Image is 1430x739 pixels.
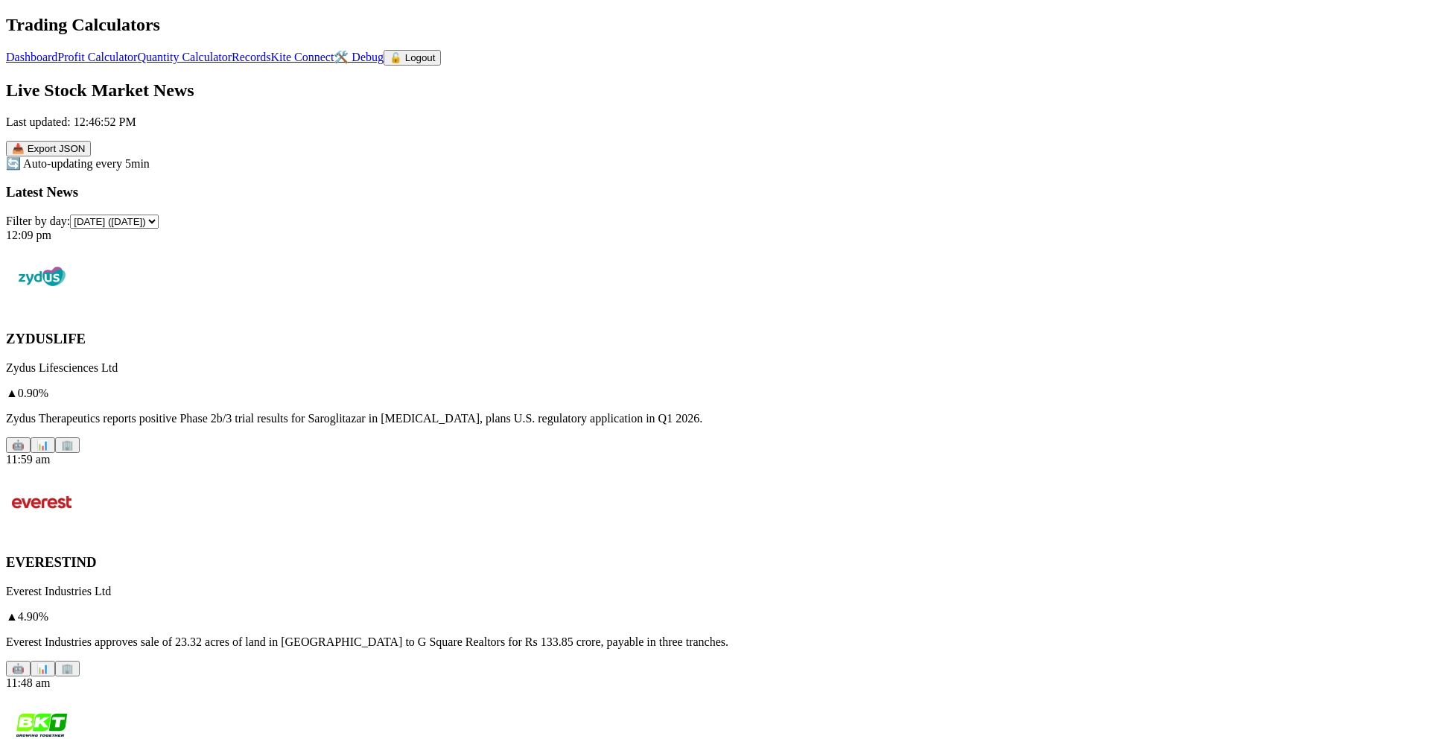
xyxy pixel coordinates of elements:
button: 🤖 [6,661,31,676]
img: Zydus Lifesciences Ltd [6,242,77,314]
a: Records [232,51,270,63]
p: Zydus Lifesciences Ltd [6,361,1424,375]
span: 11:59 am [6,453,50,466]
button: 🔓 Logout [384,50,441,66]
a: 🛠️ Debug [334,51,384,63]
h3: ZYDUSLIFE [6,331,1424,347]
span: ▲ [6,610,18,623]
h1: Trading Calculators [6,15,1424,35]
button: 📊 [31,661,55,676]
a: Quantity Calculator [137,51,232,63]
a: Dashboard [6,51,57,63]
div: 0.90 % [6,387,1424,400]
p: Everest Industries approves sale of 23.32 acres of land in [GEOGRAPHIC_DATA] to G Square Realtors... [6,635,1424,649]
button: 📊 [31,437,55,453]
button: 📥 Export JSON [6,141,91,156]
span: 🔄 Auto-updating every 5min [6,157,150,170]
a: Profit Calculator [57,51,137,63]
h3: Latest News [6,184,1424,200]
img: Everest Industries Ltd [6,466,77,538]
button: 🏢 [55,437,80,453]
a: Kite Connect [270,51,334,63]
h2: Live Stock Market News [6,80,1424,101]
span: 12:09 pm [6,229,51,241]
p: Last updated: 12:46:52 PM [6,115,1424,129]
p: Zydus Therapeutics reports positive Phase 2b/3 trial results for Saroglitazar in [MEDICAL_DATA], ... [6,412,1424,425]
p: Everest Industries Ltd [6,585,1424,598]
span: 11:48 am [6,676,50,689]
span: ▲ [6,387,18,399]
div: 4.90 % [6,610,1424,624]
label: Filter by day: [6,215,70,227]
h3: EVERESTIND [6,554,1424,571]
button: 🏢 [55,661,80,676]
button: 🤖 [6,437,31,453]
